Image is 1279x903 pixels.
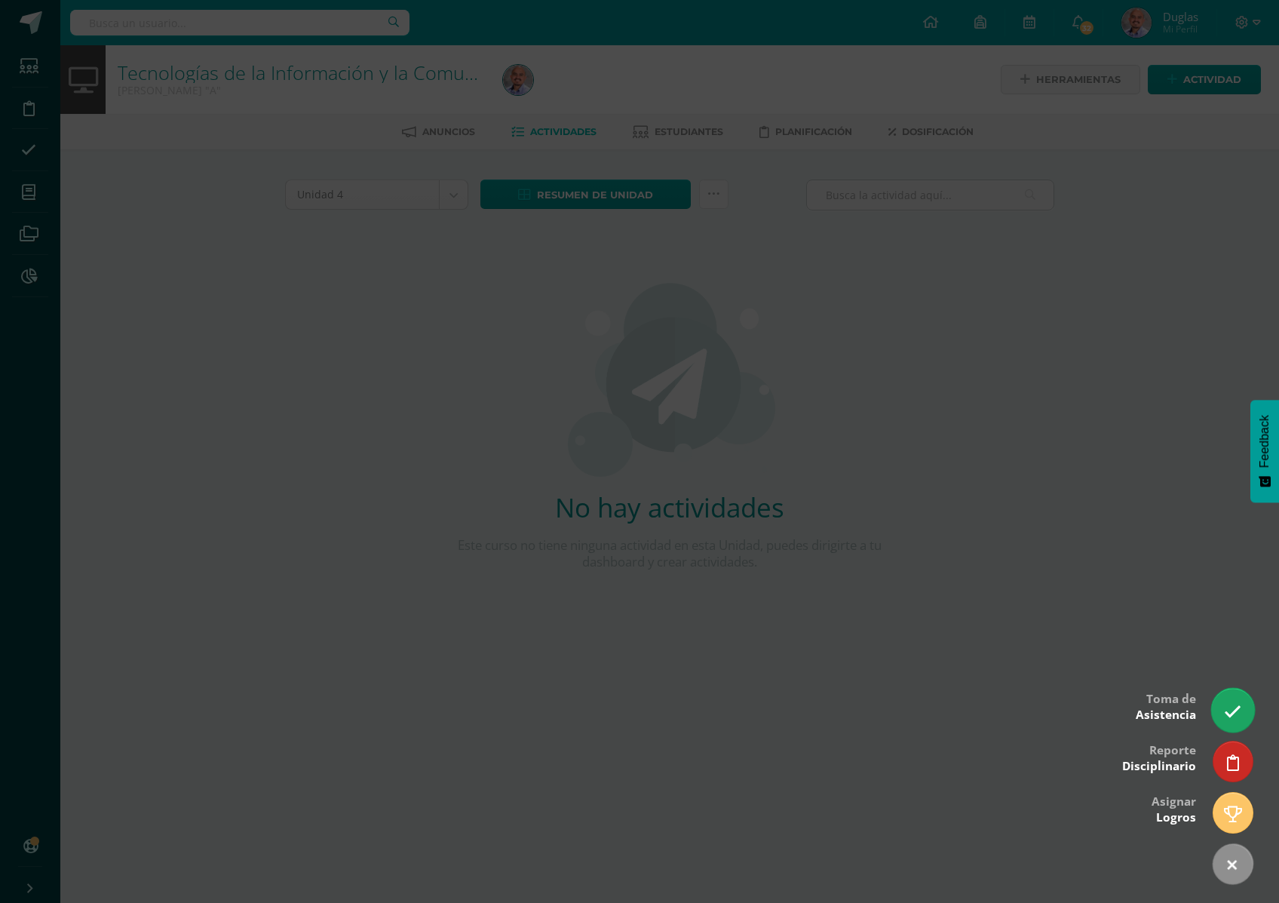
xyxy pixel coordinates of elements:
div: Toma de [1136,681,1196,730]
button: Feedback - Mostrar encuesta [1250,400,1279,502]
span: Feedback [1258,415,1271,468]
div: Reporte [1122,733,1196,782]
span: Logros [1156,809,1196,825]
span: Asistencia [1136,707,1196,723]
div: Asignar [1152,784,1196,833]
span: Disciplinario [1122,758,1196,774]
